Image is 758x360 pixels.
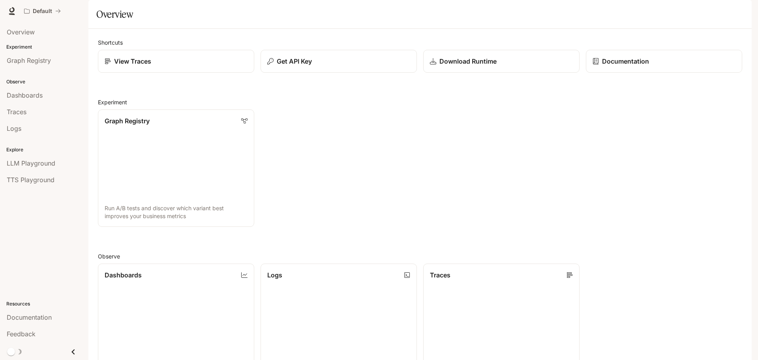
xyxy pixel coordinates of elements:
p: Default [33,8,52,15]
h2: Observe [98,252,742,260]
a: View Traces [98,50,254,73]
a: Graph RegistryRun A/B tests and discover which variant best improves your business metrics [98,109,254,227]
p: Get API Key [277,57,312,66]
p: Traces [430,270,450,280]
p: Run A/B tests and discover which variant best improves your business metrics [105,204,248,220]
a: Download Runtime [423,50,580,73]
button: Get API Key [261,50,417,73]
p: Documentation [602,57,649,66]
p: Dashboards [105,270,142,280]
p: Logs [267,270,282,280]
a: Documentation [586,50,742,73]
p: Download Runtime [439,57,497,66]
button: All workspaces [21,3,64,19]
h2: Shortcuts [98,38,742,47]
p: View Traces [114,57,151,66]
p: Graph Registry [105,116,150,126]
h1: Overview [96,6,133,22]
h2: Experiment [98,98,742,106]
